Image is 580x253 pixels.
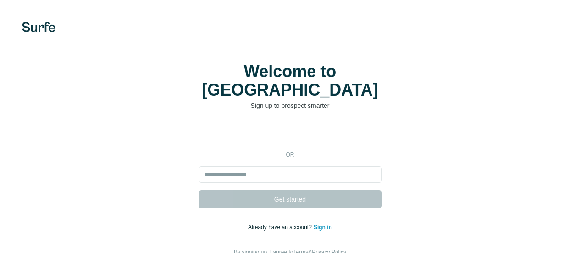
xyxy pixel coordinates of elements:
[276,151,305,159] p: or
[22,22,55,32] img: Surfe's logo
[199,101,382,110] p: Sign up to prospect smarter
[194,124,387,144] iframe: Sign in with Google Button
[199,62,382,99] h1: Welcome to [GEOGRAPHIC_DATA]
[314,224,332,231] a: Sign in
[248,224,314,231] span: Already have an account?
